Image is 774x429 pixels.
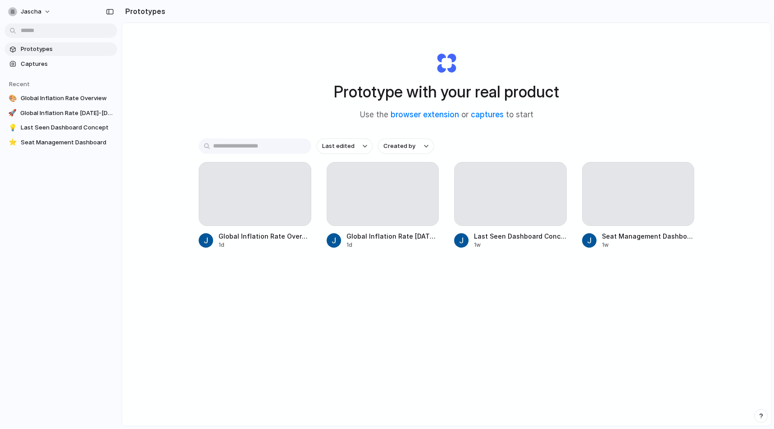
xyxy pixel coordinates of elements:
[602,231,695,241] span: Seat Management Dashboard
[5,92,117,105] a: 🎨Global Inflation Rate Overview
[8,94,17,103] div: 🎨
[317,138,373,154] button: Last edited
[122,6,165,17] h2: Prototypes
[360,109,533,121] span: Use the or to start
[346,241,439,249] div: 1d
[391,110,459,119] a: browser extension
[21,7,41,16] span: jascha
[334,80,559,104] h1: Prototype with your real product
[474,241,567,249] div: 1w
[454,162,567,249] a: Last Seen Dashboard Concept1w
[219,241,311,249] div: 1d
[322,142,355,151] span: Last edited
[582,162,695,249] a: Seat Management Dashboard1w
[602,241,695,249] div: 1w
[8,109,17,118] div: 🚀
[474,231,567,241] span: Last Seen Dashboard Concept
[199,162,311,249] a: Global Inflation Rate Overview1d
[327,162,439,249] a: Global Inflation Rate [DATE]-[DATE] Redesign1d
[346,231,439,241] span: Global Inflation Rate [DATE]-[DATE] Redesign
[9,80,30,88] span: Recent
[219,231,311,241] span: Global Inflation Rate Overview
[21,138,114,147] span: Seat Management Dashboard
[378,138,434,154] button: Created by
[21,123,114,132] span: Last Seen Dashboard Concept
[5,57,117,71] a: Captures
[5,121,117,134] a: 💡Last Seen Dashboard Concept
[21,45,114,54] span: Prototypes
[8,138,17,147] div: ⭐
[5,5,55,19] button: jascha
[8,123,17,132] div: 💡
[21,60,114,69] span: Captures
[21,94,114,103] span: Global Inflation Rate Overview
[5,136,117,149] a: ⭐Seat Management Dashboard
[383,142,415,151] span: Created by
[5,42,117,56] a: Prototypes
[5,106,117,120] a: 🚀Global Inflation Rate [DATE]-[DATE] Redesign
[20,109,114,118] span: Global Inflation Rate [DATE]-[DATE] Redesign
[471,110,504,119] a: captures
